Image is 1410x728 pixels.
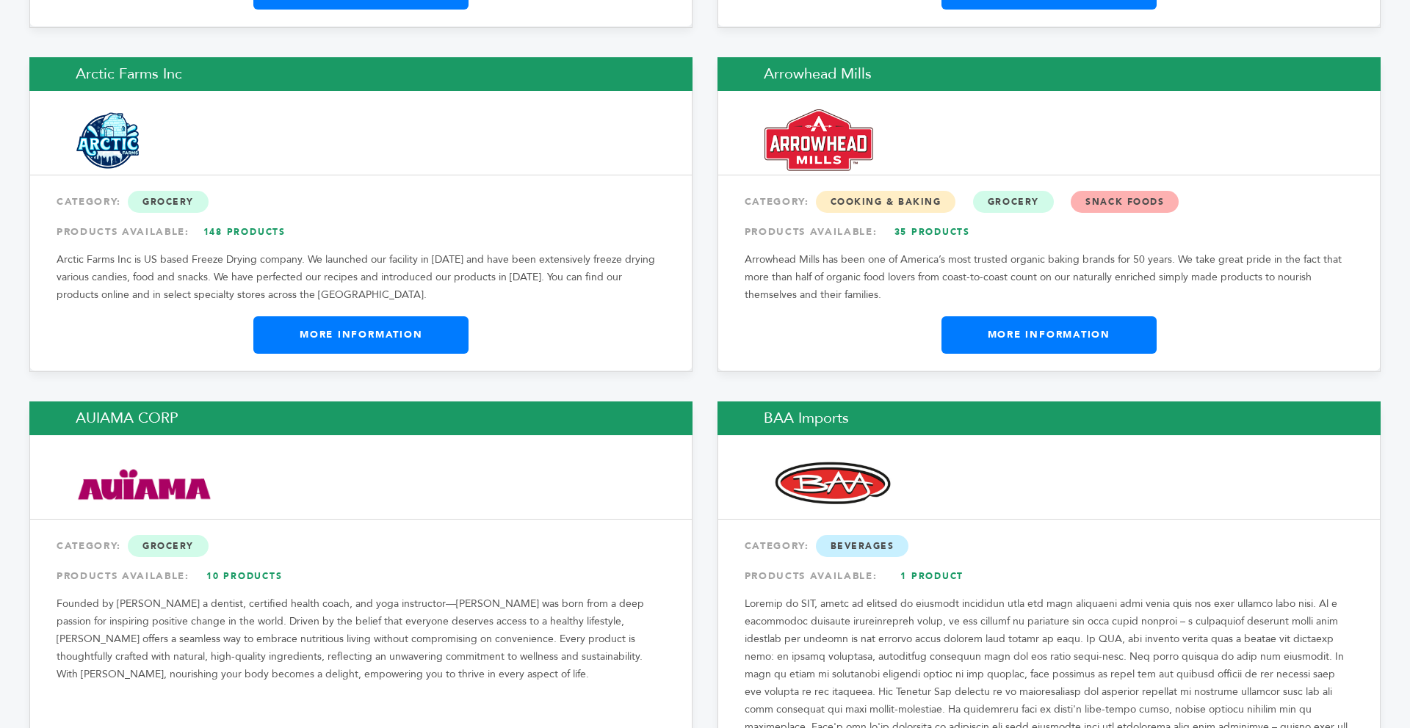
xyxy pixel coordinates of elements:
span: Cooking & Baking [816,191,956,213]
h2: Arrowhead Mills [717,57,1381,91]
h2: Arctic Farms Inc [29,57,693,91]
a: 35 Products [881,219,983,245]
a: 148 Products [193,219,296,245]
a: More Information [253,316,469,353]
div: PRODUCTS AVAILABLE: [745,563,1353,589]
h2: AUIAMA CORP [29,401,693,435]
span: Grocery [973,191,1054,213]
div: CATEGORY: [57,533,665,559]
img: Arrowhead Mills [764,109,873,172]
h2: BAA Imports [717,401,1381,435]
a: More Information [941,316,1157,353]
p: Founded by [PERSON_NAME] a dentist, certified health coach, and yoga instructor—[PERSON_NAME] was... [57,595,665,683]
div: CATEGORY: [745,189,1353,215]
img: Arctic Farms Inc [76,109,139,172]
a: 1 Product [881,563,983,589]
p: Arrowhead Mills has been one of America’s most trusted organic baking brands for 50 years. We tak... [745,251,1353,304]
span: Snack Foods [1071,191,1179,213]
div: CATEGORY: [745,533,1353,559]
div: CATEGORY: [57,189,665,215]
img: AUIAMA CORP [76,459,212,509]
span: Grocery [128,535,209,557]
div: PRODUCTS AVAILABLE: [745,219,1353,245]
span: Beverages [816,535,909,557]
img: BAA Imports [764,459,900,509]
p: Arctic Farms Inc is US based Freeze Drying company. We launched our facility in [DATE] and have b... [57,251,665,304]
div: PRODUCTS AVAILABLE: [57,219,665,245]
a: 10 Products [193,563,296,589]
span: Grocery [128,191,209,213]
div: PRODUCTS AVAILABLE: [57,563,665,589]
